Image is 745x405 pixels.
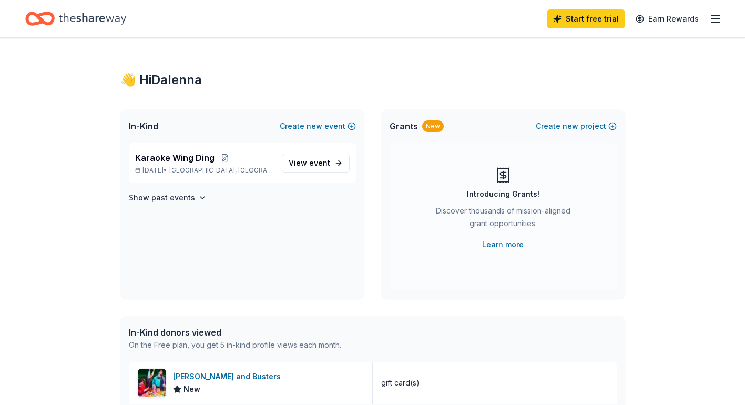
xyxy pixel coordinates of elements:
a: View event [282,154,350,173]
div: Discover thousands of mission-aligned grant opportunities. [432,205,575,234]
div: Introducing Grants! [467,188,539,200]
button: Createnewevent [280,120,356,133]
div: [PERSON_NAME] and Busters [173,370,285,383]
span: Grants [390,120,418,133]
div: gift card(s) [381,377,420,389]
span: new [307,120,322,133]
span: new [563,120,578,133]
span: New [183,383,200,396]
div: 👋 Hi Dalenna [120,72,625,88]
img: Image for Dave and Busters [138,369,166,397]
div: On the Free plan, you get 5 in-kind profile views each month. [129,339,341,351]
span: In-Kind [129,120,158,133]
span: event [309,158,330,167]
span: View [289,157,330,169]
span: [GEOGRAPHIC_DATA], [GEOGRAPHIC_DATA] [169,166,273,175]
p: [DATE] • [135,166,273,175]
div: In-Kind donors viewed [129,326,341,339]
button: Show past events [129,191,207,204]
a: Start free trial [547,9,625,28]
a: Earn Rewards [629,9,705,28]
span: Karaoke Wing Ding [135,151,215,164]
a: Learn more [482,238,524,251]
button: Createnewproject [536,120,617,133]
a: Home [25,6,126,31]
h4: Show past events [129,191,195,204]
div: New [422,120,444,132]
